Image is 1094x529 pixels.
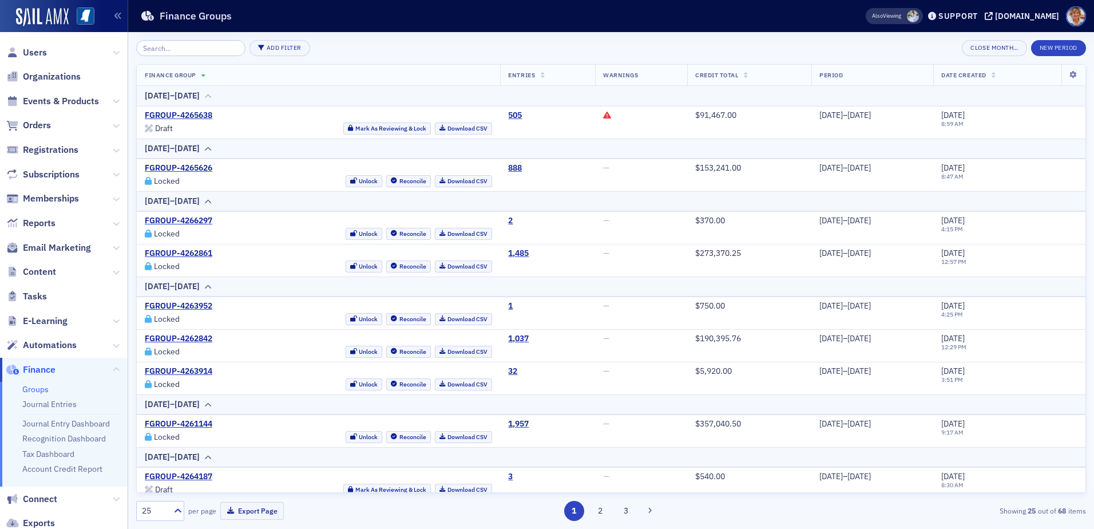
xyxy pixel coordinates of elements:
span: Tasks [23,290,47,303]
label: per page [188,506,216,516]
a: Reports [6,217,56,230]
span: — [603,366,609,376]
button: [DOMAIN_NAME] [985,12,1063,20]
button: Reconcile [386,228,431,240]
span: $370.00 [695,215,725,226]
span: [DATE] [941,366,965,376]
span: Events & Products [23,95,99,108]
span: Email Marketing [23,242,91,254]
span: Subscriptions [23,168,80,181]
a: Users [6,46,47,59]
a: Download CSV [435,346,493,358]
span: — [603,333,609,344]
button: Unlock [346,346,383,358]
a: FGROUP-4263914 [145,366,212,377]
a: Journal Entry Dashboard [22,419,110,429]
div: Draft [155,125,173,132]
button: Close Month… [962,40,1026,56]
span: — [603,163,609,173]
div: Locked [154,349,180,355]
div: 1,037 [508,334,529,344]
span: [DATE] [941,419,965,429]
a: SailAMX [16,8,69,26]
div: 25 [142,505,167,517]
span: [DATE] [941,248,965,258]
span: Connect [23,493,57,506]
span: — [603,215,609,226]
div: [DATE]–[DATE] [819,216,925,226]
span: Content [23,266,56,278]
span: [DATE] [941,333,965,344]
span: Warnings [603,71,638,79]
a: 2 [508,216,513,226]
a: Download CSV [435,431,493,443]
button: Unlock [346,260,383,273]
span: Finance Group [145,71,196,79]
strong: 25 [1026,506,1038,516]
div: Draft [155,487,173,493]
button: Reconcile [386,378,431,390]
a: Finance [6,364,56,376]
a: Download CSV [435,260,493,273]
div: [DATE]–[DATE] [819,163,925,173]
a: Orders [6,119,51,132]
h1: Finance Groups [160,9,232,23]
div: [DATE]–[DATE] [819,419,925,429]
a: Download CSV [435,378,493,390]
span: Orders [23,119,51,132]
span: Memberships [23,192,79,205]
time: 4:15 PM [941,225,963,233]
span: $750.00 [695,301,725,311]
a: Subscriptions [6,168,80,181]
a: 888 [508,163,522,173]
input: Search… [136,40,245,56]
button: Unlock [346,228,383,240]
a: FGROUP-4261144 [145,419,212,429]
a: 1,485 [508,248,529,259]
span: E-Learning [23,315,68,327]
time: 8:47 AM [941,172,964,180]
span: Luke Abell [907,10,919,22]
div: [DATE]–[DATE] [819,301,925,311]
a: FGROUP-4266297 [145,216,212,226]
time: 4:25 PM [941,310,963,318]
span: [DATE] [941,215,965,226]
span: Entries [508,71,535,79]
div: [DATE]–[DATE] [145,281,200,293]
button: Reconcile [386,260,431,273]
img: SailAMX [77,7,94,25]
button: Unlock [346,378,383,390]
time: 12:29 PM [941,343,966,351]
span: $91,467.00 [695,110,736,120]
span: Finance [23,364,56,376]
time: 8:30 AM [941,481,964,489]
span: [DATE] [941,471,965,481]
a: Email Marketing [6,242,91,254]
span: $357,040.50 [695,419,741,429]
a: 3 [508,472,513,482]
a: Tax Dashboard [22,449,74,459]
div: Locked [154,178,180,184]
span: Credit Total [695,71,738,79]
a: FGROUP-4265638 [145,110,212,121]
a: Memberships [6,192,79,205]
span: $273,370.25 [695,248,741,258]
div: 1 [508,301,513,311]
span: [DATE] [941,110,965,120]
a: 1,957 [508,419,529,429]
span: [DATE] [941,163,965,173]
strong: 68 [1056,506,1068,516]
button: Unlock [346,431,383,443]
div: Locked [154,231,180,237]
div: Locked [154,316,180,322]
time: 9:17 AM [941,428,964,436]
span: $5,920.00 [695,366,732,376]
span: Registrations [23,144,78,156]
a: Recognition Dashboard [22,433,106,444]
a: FGROUP-4264187 [145,472,212,482]
time: 8:59 AM [941,120,964,128]
button: Add Filter [249,40,310,56]
div: [DATE]–[DATE] [145,90,200,102]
